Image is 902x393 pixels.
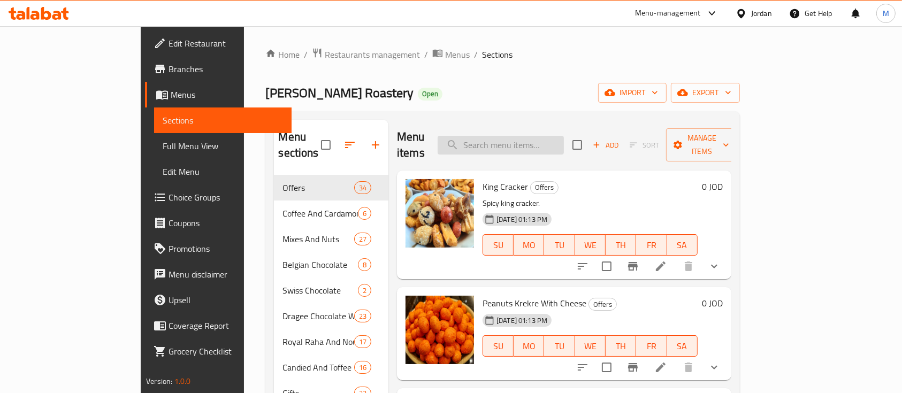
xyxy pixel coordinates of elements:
span: Select all sections [315,134,337,156]
button: sort-choices [570,253,595,279]
span: Belgian Chocolate [282,258,357,271]
button: WE [575,234,606,256]
button: Branch-specific-item [620,253,646,279]
span: Select section [566,134,588,156]
div: Royal Raha And Nougat [282,335,354,348]
button: SA [667,335,698,357]
span: Branches [169,63,283,75]
div: items [354,310,371,322]
span: 2 [358,286,371,296]
span: SA [671,338,693,354]
span: [DATE] 01:13 PM [492,315,552,326]
h2: Menu items [397,129,425,161]
span: Mixes And Nuts [282,233,354,245]
span: Coverage Report [169,319,283,332]
img: Peanuts Krekre With Cheese [406,296,474,364]
span: 1.0.0 [174,374,191,388]
span: Open [418,89,442,98]
span: King Cracker [483,179,528,195]
a: Full Menu View [154,133,292,159]
h2: Menu sections [278,129,321,161]
svg: Show Choices [708,260,721,273]
span: FR [640,338,662,354]
span: SU [487,237,509,253]
svg: Show Choices [708,361,721,374]
span: [PERSON_NAME] Roastery [265,81,414,105]
div: Open [418,88,442,101]
button: show more [701,355,727,380]
span: Edit Menu [163,165,283,178]
span: Dragee Chocolate With Candied And Candy [282,310,354,322]
div: Offers34 [274,175,388,201]
nav: breadcrumb [265,48,739,61]
a: Edit menu item [654,361,667,374]
button: Add section [363,132,388,158]
a: Menus [432,48,470,61]
span: Choice Groups [169,191,283,204]
span: 16 [355,363,371,373]
div: Offers [282,181,354,194]
a: Choice Groups [145,184,292,210]
span: MO [518,237,540,253]
span: Grocery Checklist [169,345,283,358]
span: SU [487,338,509,354]
a: Promotions [145,236,292,261]
span: export [679,86,731,99]
li: / [474,48,478,61]
div: items [354,181,371,194]
span: Coffee And Cardamom [282,207,357,220]
span: WE [579,338,601,354]
h6: 0 JOD [702,179,723,194]
span: 34 [355,183,371,193]
span: Version: [146,374,172,388]
a: Sections [154,107,292,133]
a: Edit Restaurant [145,30,292,56]
button: sort-choices [570,355,595,380]
span: Manage items [675,132,729,158]
span: Menus [171,88,283,101]
span: Select to update [595,255,618,278]
button: import [598,83,667,103]
div: Mixes And Nuts27 [274,226,388,252]
button: SA [667,234,698,256]
button: delete [676,253,701,279]
button: FR [636,335,667,357]
a: Edit menu item [654,260,667,273]
span: Select section first [623,137,666,153]
button: TU [544,335,575,357]
div: items [354,335,371,348]
span: import [607,86,658,99]
div: items [358,258,371,271]
span: TU [548,338,570,354]
button: MO [514,335,544,357]
div: Swiss Chocolate2 [274,278,388,303]
li: / [304,48,308,61]
div: Offers [588,298,617,311]
button: show more [701,253,727,279]
span: Promotions [169,242,283,255]
span: M [883,7,889,19]
span: Sort sections [337,132,363,158]
a: Coverage Report [145,313,292,338]
input: search [438,136,564,155]
span: Peanuts Krekre With Cheese [483,295,586,311]
span: Sections [482,48,513,61]
span: Select to update [595,356,618,379]
div: Menu-management [635,7,701,20]
button: Manage items [666,128,738,161]
p: Spicy king cracker. [483,197,698,210]
button: TU [544,234,575,256]
button: TH [606,335,636,357]
span: Candied And Toffee [282,361,354,374]
div: Coffee And Cardamom6 [274,201,388,226]
span: TH [610,237,632,253]
a: Coupons [145,210,292,236]
span: TU [548,237,570,253]
button: WE [575,335,606,357]
div: Dragee Chocolate With Candied And Candy23 [274,303,388,329]
li: / [424,48,428,61]
span: 8 [358,260,371,270]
